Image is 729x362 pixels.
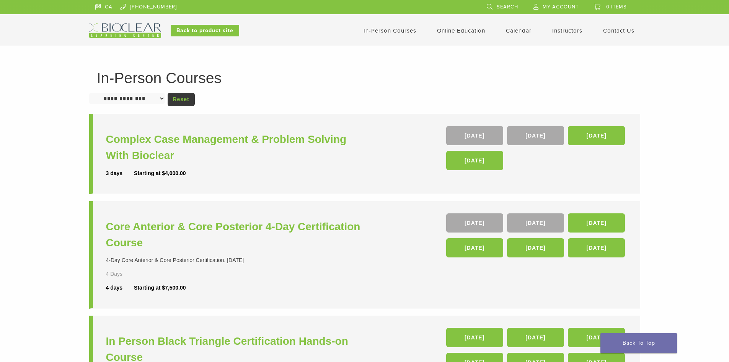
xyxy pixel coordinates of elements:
a: [DATE] [568,213,625,233]
div: 4 days [106,284,134,292]
div: 4 Days [106,270,145,278]
a: Back to product site [171,25,239,36]
a: Calendar [506,27,532,34]
div: 3 days [106,169,134,177]
a: [DATE] [446,126,503,145]
a: Complex Case Management & Problem Solving With Bioclear [106,131,367,164]
h1: In-Person Courses [97,70,633,85]
a: Contact Us [603,27,634,34]
a: [DATE] [446,213,503,233]
div: , , , , , [446,213,627,261]
a: [DATE] [568,238,625,257]
span: Search [497,4,518,10]
div: Starting at $4,000.00 [134,169,186,177]
a: Back To Top [600,333,677,353]
a: [DATE] [568,328,625,347]
div: , , , [446,126,627,174]
img: Bioclear [89,23,161,38]
a: Online Education [437,27,485,34]
a: [DATE] [507,328,564,347]
a: [DATE] [507,238,564,257]
a: [DATE] [507,213,564,233]
span: My Account [543,4,579,10]
a: Instructors [552,27,582,34]
div: 4-Day Core Anterior & Core Posterior Certification. [DATE] [106,256,367,264]
a: [DATE] [568,126,625,145]
a: Reset [168,93,195,106]
a: [DATE] [507,126,564,145]
a: In-Person Courses [364,27,416,34]
a: [DATE] [446,328,503,347]
a: Core Anterior & Core Posterior 4-Day Certification Course [106,219,367,251]
span: 0 items [606,4,627,10]
a: [DATE] [446,238,503,257]
a: [DATE] [446,151,503,170]
div: Starting at $7,500.00 [134,284,186,292]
